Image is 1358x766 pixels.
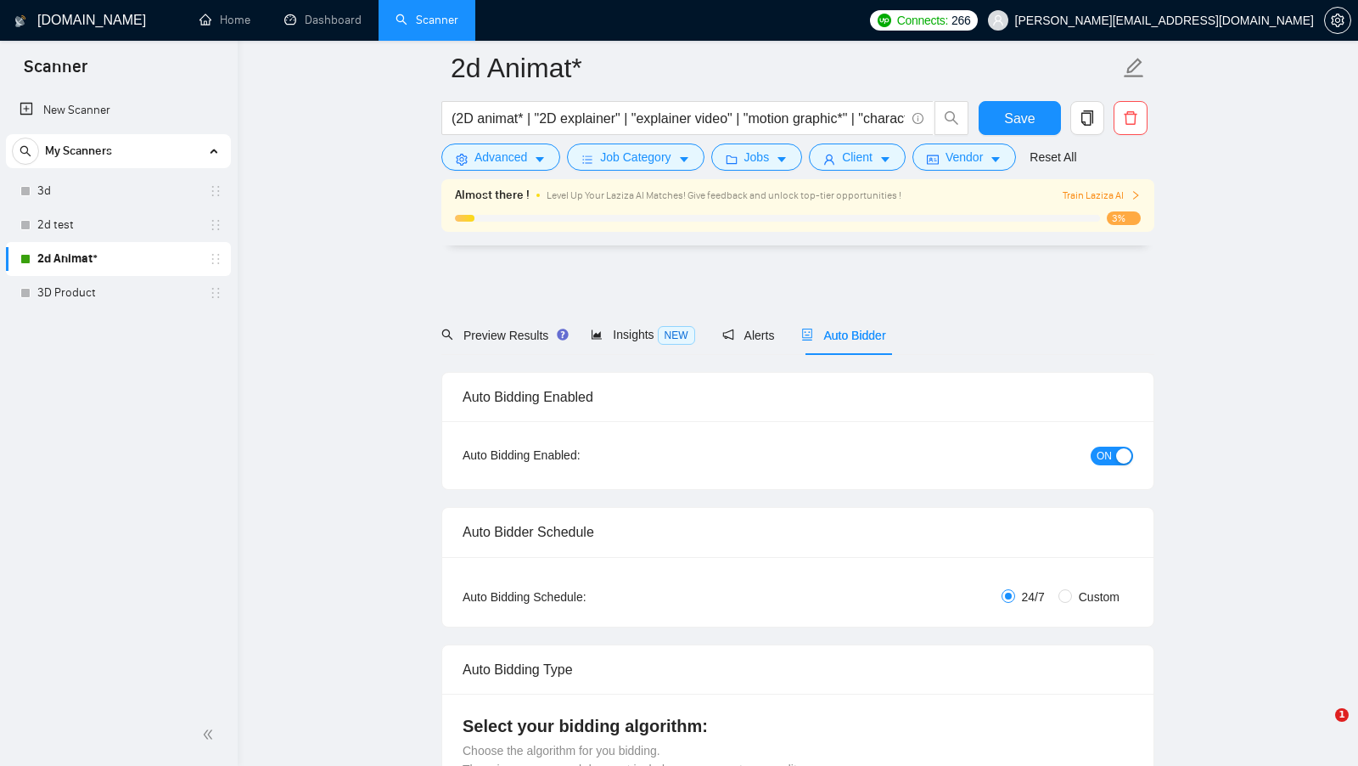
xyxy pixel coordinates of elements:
span: Jobs [744,148,770,166]
a: dashboardDashboard [284,13,362,27]
span: 1 [1335,708,1349,722]
span: copy [1071,110,1103,126]
span: NEW [658,326,695,345]
button: search [934,101,968,135]
img: upwork-logo.png [878,14,891,27]
span: My Scanners [45,134,112,168]
span: Vendor [946,148,983,166]
span: holder [209,252,222,266]
span: Connects: [897,11,948,30]
span: Insights [591,328,694,341]
input: Scanner name... [451,47,1120,89]
button: setting [1324,7,1351,34]
span: info-circle [912,113,923,124]
span: area-chart [591,329,603,341]
button: delete [1114,101,1148,135]
span: setting [1325,14,1350,27]
span: edit [1123,57,1145,79]
span: search [441,329,453,341]
span: search [13,145,38,157]
span: idcard [927,153,939,166]
span: folder [726,153,738,166]
span: holder [209,218,222,232]
a: 3D Product [37,276,199,310]
span: user [823,153,835,166]
span: 24/7 [1015,588,1052,606]
button: barsJob Categorycaret-down [567,144,704,171]
li: New Scanner [6,93,231,127]
a: setting [1324,14,1351,27]
div: Auto Bidding Schedule: [463,588,686,606]
span: Job Category [600,148,671,166]
button: idcardVendorcaret-down [912,144,1016,171]
div: Tooltip anchor [555,327,570,342]
a: 2d Animat* [37,242,199,276]
span: search [935,110,968,126]
span: double-left [202,726,219,743]
span: Almost there ! [455,186,530,205]
span: caret-down [990,153,1002,166]
button: settingAdvancedcaret-down [441,144,560,171]
button: folderJobscaret-down [711,144,803,171]
span: caret-down [776,153,788,166]
span: holder [209,286,222,300]
span: notification [722,329,734,341]
span: Auto Bidder [801,329,885,342]
span: Level Up Your Laziza AI Matches! Give feedback and unlock top-tier opportunities ! [547,189,901,201]
span: Alerts [722,329,775,342]
input: Search Freelance Jobs... [452,108,905,129]
span: Client [842,148,873,166]
span: ON [1097,447,1112,465]
button: userClientcaret-down [809,144,906,171]
span: Scanner [10,54,101,90]
span: caret-down [534,153,546,166]
span: delete [1114,110,1147,126]
span: robot [801,329,813,341]
div: Auto Bidding Enabled: [463,446,686,465]
span: holder [209,184,222,198]
button: copy [1070,101,1104,135]
h4: Select your bidding algorithm: [463,714,1133,738]
span: Custom [1072,588,1126,606]
span: user [992,14,1004,26]
a: Reset All [1030,148,1076,166]
span: 3% [1107,211,1141,225]
div: Auto Bidder Schedule [463,508,1133,556]
span: setting [456,153,468,166]
iframe: Intercom live chat [1300,708,1341,749]
span: bars [581,153,593,166]
button: search [12,138,39,165]
span: 266 [951,11,970,30]
a: homeHome [199,13,250,27]
span: Save [1004,108,1035,129]
span: Preview Results [441,329,564,342]
button: Train Laziza AI [1063,188,1141,204]
a: 2d test [37,208,199,242]
img: logo [14,8,26,35]
div: Auto Bidding Enabled [463,373,1133,421]
a: 3d [37,174,199,208]
button: Save [979,101,1061,135]
span: right [1131,190,1141,200]
div: Auto Bidding Type [463,645,1133,694]
span: caret-down [879,153,891,166]
span: caret-down [678,153,690,166]
li: My Scanners [6,134,231,310]
a: searchScanner [396,13,458,27]
span: Advanced [474,148,527,166]
a: New Scanner [20,93,217,127]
